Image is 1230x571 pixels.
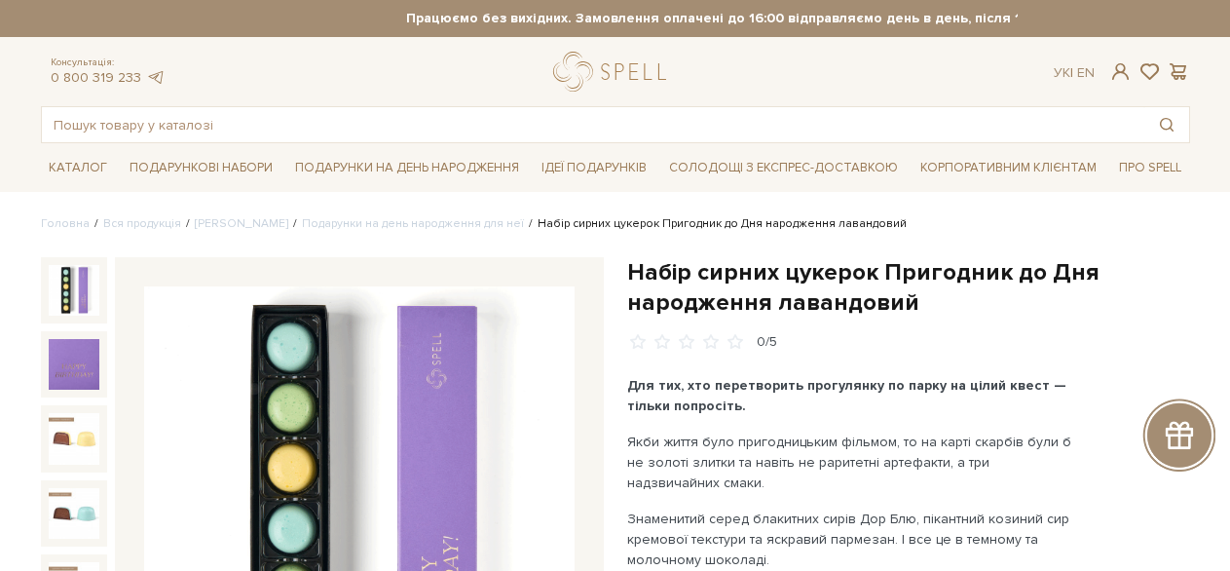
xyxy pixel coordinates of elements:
[49,488,99,539] img: Набір сирних цукерок Пригодник до Дня народження лавандовий
[757,333,777,352] div: 0/5
[41,216,90,231] a: Головна
[41,153,115,183] span: Каталог
[524,215,907,233] li: Набір сирних цукерок Пригодник до Дня народження лавандовий
[913,151,1104,184] a: Корпоративним клієнтам
[42,107,1144,142] input: Пошук товару у каталозі
[51,57,166,69] span: Консультація:
[1144,107,1189,142] button: Пошук товару у каталозі
[49,413,99,464] img: Набір сирних цукерок Пригодник до Дня народження лавандовий
[534,153,654,183] span: Ідеї подарунків
[51,69,141,86] a: 0 800 319 233
[1054,64,1095,82] div: Ук
[49,265,99,316] img: Набір сирних цукерок Пригодник до Дня народження лавандовий
[627,377,1066,414] b: Для тих, хто перетворить прогулянку по парку на цілий квест — тільки попросіть.
[1077,64,1095,81] a: En
[661,151,906,184] a: Солодощі з експрес-доставкою
[103,216,181,231] a: Вся продукція
[287,153,527,183] span: Подарунки на День народження
[146,69,166,86] a: telegram
[195,216,288,231] a: [PERSON_NAME]
[49,339,99,390] img: Набір сирних цукерок Пригодник до Дня народження лавандовий
[553,52,675,92] a: logo
[1070,64,1073,81] span: |
[122,153,280,183] span: Подарункові набори
[627,432,1084,493] p: Якби життя було пригодницьким фільмом, то на карті скарбів були б не золоті злитки та навіть не р...
[1111,153,1189,183] span: Про Spell
[302,216,524,231] a: Подарунки на день народження для неї
[627,257,1190,318] h1: Набір сирних цукерок Пригодник до Дня народження лавандовий
[627,509,1084,570] p: Знаменитий серед блакитних сирів Дор Блю, пікантний козиний сир кремової текстури та яскравий пар...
